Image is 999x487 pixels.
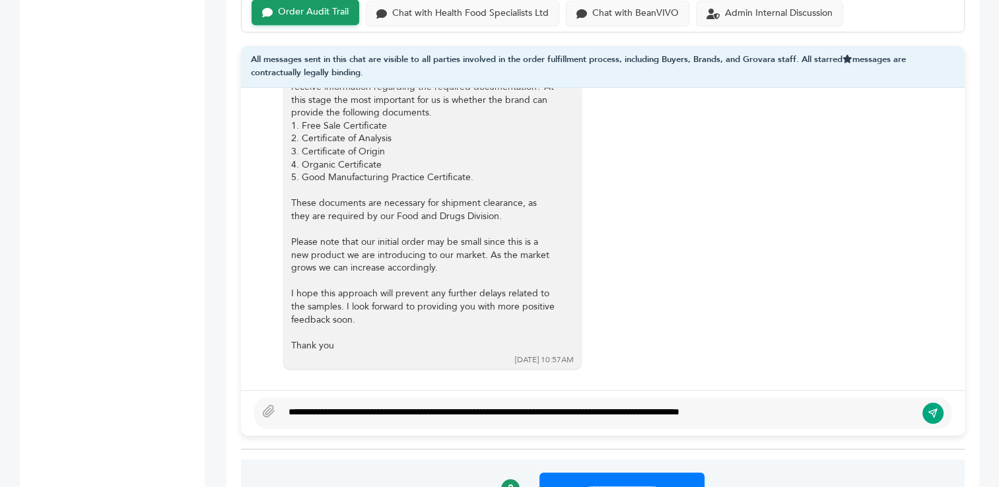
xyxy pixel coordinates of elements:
div: Admin Internal Discussion [725,8,833,19]
div: Hi [PERSON_NAME], My director is here, however he has not yet had the opportunity to review the i... [291,3,555,352]
div: Chat with Health Food Specialists Ltd [392,8,549,19]
div: [DATE] 10:57AM [515,354,574,366]
div: Chat with BeanVIVO [592,8,679,19]
div: Order Audit Trail [278,7,349,18]
div: All messages sent in this chat are visible to all parties involved in the order fulfillment proce... [241,46,965,88]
